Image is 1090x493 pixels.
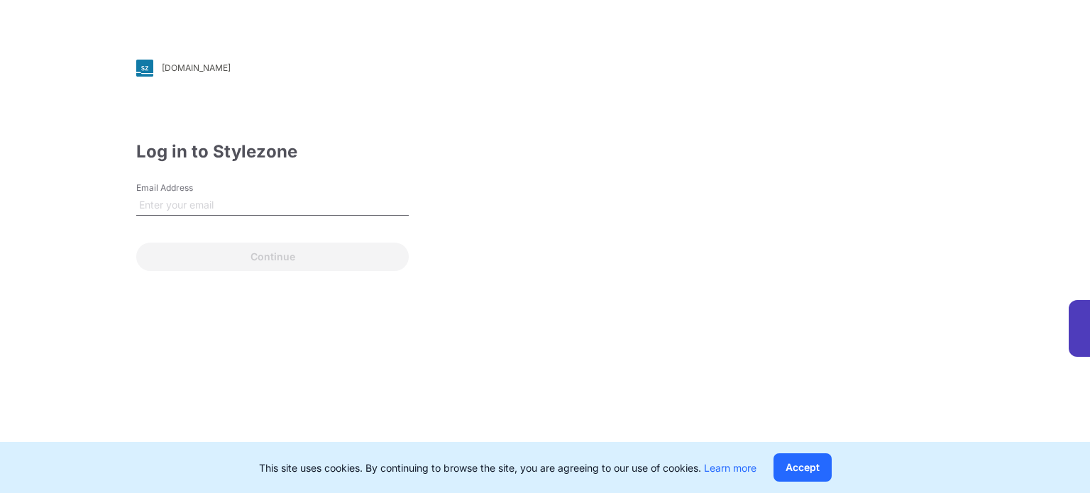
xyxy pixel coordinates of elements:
[136,60,409,77] a: [DOMAIN_NAME]
[136,182,236,194] label: Email Address
[136,60,153,77] img: svg+xml;base64,PHN2ZyB3aWR0aD0iMjgiIGhlaWdodD0iMjgiIHZpZXdCb3g9IjAgMCAyOCAyOCIgZmlsbD0ibm9uZSIgeG...
[136,194,409,216] input: Enter your email
[162,62,231,73] div: [DOMAIN_NAME]
[774,453,832,482] button: Accept
[704,462,756,474] a: Learn more
[259,460,756,475] p: This site uses cookies. By continuing to browse the site, you are agreeing to our use of cookies.
[136,139,409,165] div: Log in to Stylezone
